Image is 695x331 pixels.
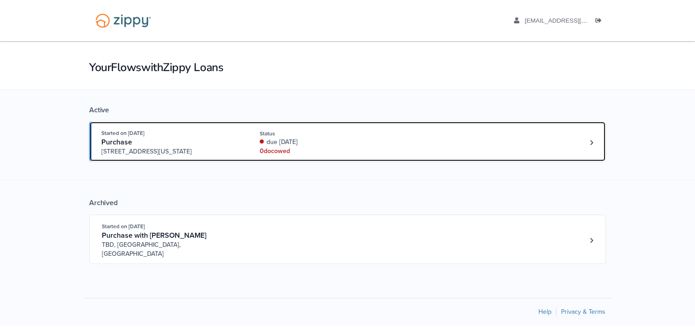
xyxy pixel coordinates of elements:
[101,147,239,156] span: [STREET_ADDRESS][US_STATE]
[89,106,606,115] div: Active
[595,17,605,26] a: Log out
[101,130,144,136] span: Started on [DATE]
[89,198,606,207] div: Archived
[514,17,628,26] a: edit profile
[102,240,240,259] span: TBD, [GEOGRAPHIC_DATA], [GEOGRAPHIC_DATA]
[89,215,606,264] a: Open loan 4146287
[561,308,605,316] a: Privacy & Terms
[101,138,132,147] span: Purchase
[102,231,206,240] span: Purchase with [PERSON_NAME]
[260,147,381,156] div: 0 doc owed
[89,60,606,75] h1: Your Flows with Zippy Loans
[585,234,598,247] a: Loan number 4146287
[90,9,157,32] img: Logo
[585,136,598,149] a: Loan number 4167094
[89,121,606,162] a: Open loan 4167094
[260,138,381,147] div: due [DATE]
[525,17,628,24] span: mariagraff17@outlook.com
[102,223,145,230] span: Started on [DATE]
[260,130,381,138] div: Status
[538,308,552,316] a: Help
